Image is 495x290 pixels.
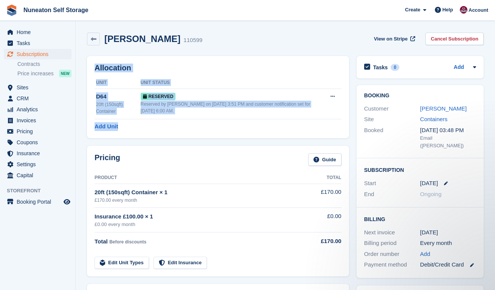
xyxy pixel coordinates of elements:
[95,172,303,184] th: Product
[425,33,484,45] a: Cancel Subscription
[364,228,420,237] div: Next invoice
[454,63,464,72] a: Add
[420,239,476,248] div: Every month
[154,257,207,269] a: Edit Insurance
[420,105,467,112] a: [PERSON_NAME]
[420,126,476,135] div: [DATE] 03:48 PM
[469,6,488,14] span: Account
[420,228,476,237] div: [DATE]
[364,215,476,223] h2: Billing
[6,5,17,16] img: stora-icon-8386f47178a22dfd0bd8f6a31ec36ba5ce8667c1dd55bd0f319d3a0aa187defe.svg
[109,239,146,245] span: Before discounts
[303,237,341,246] div: £170.00
[17,27,62,37] span: Home
[420,260,476,269] div: Debit/Credit Card
[183,36,202,45] div: 110599
[364,126,420,150] div: Booked
[96,92,141,101] div: D64
[4,104,71,115] a: menu
[405,6,420,14] span: Create
[364,260,420,269] div: Payment method
[17,170,62,181] span: Capital
[17,115,62,126] span: Invoices
[364,190,420,199] div: End
[303,184,341,207] td: £170.00
[308,153,341,166] a: Guide
[442,6,453,14] span: Help
[17,69,71,78] a: Price increases NEW
[17,126,62,137] span: Pricing
[420,116,448,122] a: Containers
[364,250,420,259] div: Order number
[4,196,71,207] a: menu
[4,126,71,137] a: menu
[4,82,71,93] a: menu
[364,166,476,173] h2: Subscription
[364,93,476,99] h2: Booking
[62,197,71,206] a: Preview store
[364,104,420,113] div: Customer
[17,159,62,170] span: Settings
[420,191,442,197] span: Ongoing
[373,64,388,71] h2: Tasks
[95,153,120,166] h2: Pricing
[374,35,408,43] span: View on Stripe
[303,172,341,184] th: Total
[4,38,71,48] a: menu
[4,115,71,126] a: menu
[20,4,92,16] a: Nuneaton Self Storage
[4,49,71,59] a: menu
[4,148,71,159] a: menu
[420,250,430,259] a: Add
[104,34,180,44] h2: [PERSON_NAME]
[141,93,176,100] span: Reserved
[7,187,75,195] span: Storefront
[17,104,62,115] span: Analytics
[17,93,62,104] span: CRM
[95,197,303,204] div: £170.00 every month
[420,134,476,149] div: Email ([PERSON_NAME])
[4,27,71,37] a: menu
[59,70,71,77] div: NEW
[17,61,71,68] a: Contracts
[95,64,341,72] h2: Allocation
[17,82,62,93] span: Sites
[95,212,303,221] div: Insurance £100.00 × 1
[95,221,303,228] div: £0.00 every month
[4,159,71,170] a: menu
[17,70,54,77] span: Price increases
[95,188,303,197] div: 20ft (150sqft) Container × 1
[364,239,420,248] div: Billing period
[17,49,62,59] span: Subscriptions
[95,122,118,131] a: Add Unit
[364,115,420,124] div: Site
[95,257,149,269] a: Edit Unit Types
[4,170,71,181] a: menu
[95,77,141,89] th: Unit
[17,137,62,148] span: Coupons
[460,6,467,14] img: Chris Palmer
[17,148,62,159] span: Insurance
[420,179,438,188] time: 2025-09-29 00:00:00 UTC
[96,101,141,115] div: 20ft (150sqft) Container
[141,77,326,89] th: Unit Status
[141,101,326,114] div: Reserved by [PERSON_NAME] on [DATE] 3:51 PM and customer notification set for [DATE] 6:00 AM.
[17,196,62,207] span: Booking Portal
[4,137,71,148] a: menu
[371,33,417,45] a: View on Stripe
[17,38,62,48] span: Tasks
[364,179,420,188] div: Start
[4,93,71,104] a: menu
[391,64,399,71] div: 0
[303,208,341,232] td: £0.00
[95,238,108,245] span: Total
